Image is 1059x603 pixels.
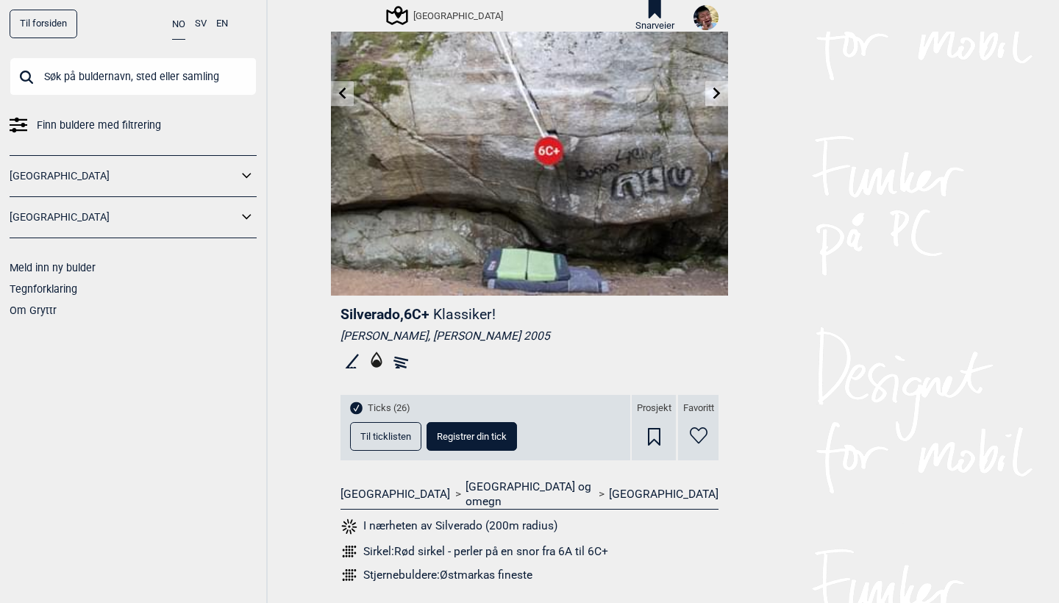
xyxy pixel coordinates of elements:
[340,479,719,510] nav: > >
[350,422,421,451] button: Til ticklisten
[10,262,96,274] a: Meld inn ny bulder
[388,7,503,24] div: [GEOGRAPHIC_DATA]
[10,207,238,228] a: [GEOGRAPHIC_DATA]
[427,422,517,451] button: Registrer din tick
[216,10,228,38] button: EN
[368,402,410,415] span: Ticks (26)
[437,432,507,441] span: Registrer din tick
[37,115,161,136] span: Finn buldere med filtrering
[10,304,57,316] a: Om Gryttr
[10,10,77,38] a: Til forsiden
[10,165,238,187] a: [GEOGRAPHIC_DATA]
[433,306,496,323] p: Klassiker!
[360,432,411,441] span: Til ticklisten
[10,57,257,96] input: Søk på buldernavn, sted eller samling
[466,479,593,510] a: [GEOGRAPHIC_DATA] og omegn
[609,487,719,502] a: [GEOGRAPHIC_DATA]
[340,329,719,343] div: [PERSON_NAME], [PERSON_NAME] 2005
[632,395,676,460] div: Prosjekt
[340,566,719,584] a: Stjernebuldere:Østmarkas fineste
[340,487,450,502] a: [GEOGRAPHIC_DATA]
[10,115,257,136] a: Finn buldere med filtrering
[340,517,557,536] button: I nærheten av Silverado (200m radius)
[10,283,77,295] a: Tegnforklaring
[683,402,714,415] span: Favoritt
[340,306,429,323] span: Silverado , 6C+
[363,544,608,559] div: Sirkel: Rød sirkel - perler på en snor fra 6A til 6C+
[340,543,719,560] a: Sirkel:Rød sirkel - perler på en snor fra 6A til 6C+
[693,5,719,30] img: IMG 1058
[195,10,207,38] button: SV
[363,568,532,582] div: Stjernebuldere: Østmarkas fineste
[172,10,185,40] button: NO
